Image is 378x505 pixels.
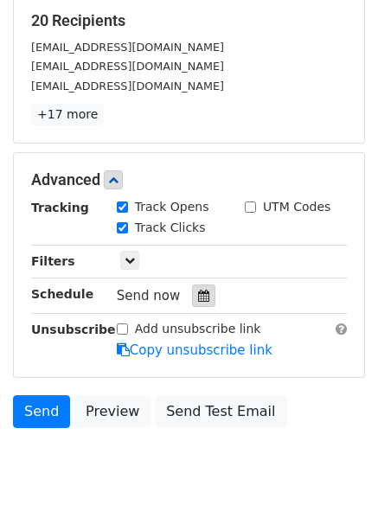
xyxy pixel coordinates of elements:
label: UTM Codes [263,198,330,216]
h5: 20 Recipients [31,11,347,30]
a: Send Test Email [155,395,286,428]
strong: Unsubscribe [31,323,116,336]
small: [EMAIL_ADDRESS][DOMAIN_NAME] [31,80,224,93]
small: [EMAIL_ADDRESS][DOMAIN_NAME] [31,60,224,73]
small: [EMAIL_ADDRESS][DOMAIN_NAME] [31,41,224,54]
a: +17 more [31,104,104,125]
strong: Filters [31,254,75,268]
label: Track Opens [135,198,209,216]
span: Send now [117,288,181,304]
a: Send [13,395,70,428]
label: Track Clicks [135,219,206,237]
a: Copy unsubscribe link [117,342,272,358]
iframe: Chat Widget [292,422,378,505]
label: Add unsubscribe link [135,320,261,338]
strong: Schedule [31,287,93,301]
h5: Advanced [31,170,347,189]
a: Preview [74,395,151,428]
strong: Tracking [31,201,89,214]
